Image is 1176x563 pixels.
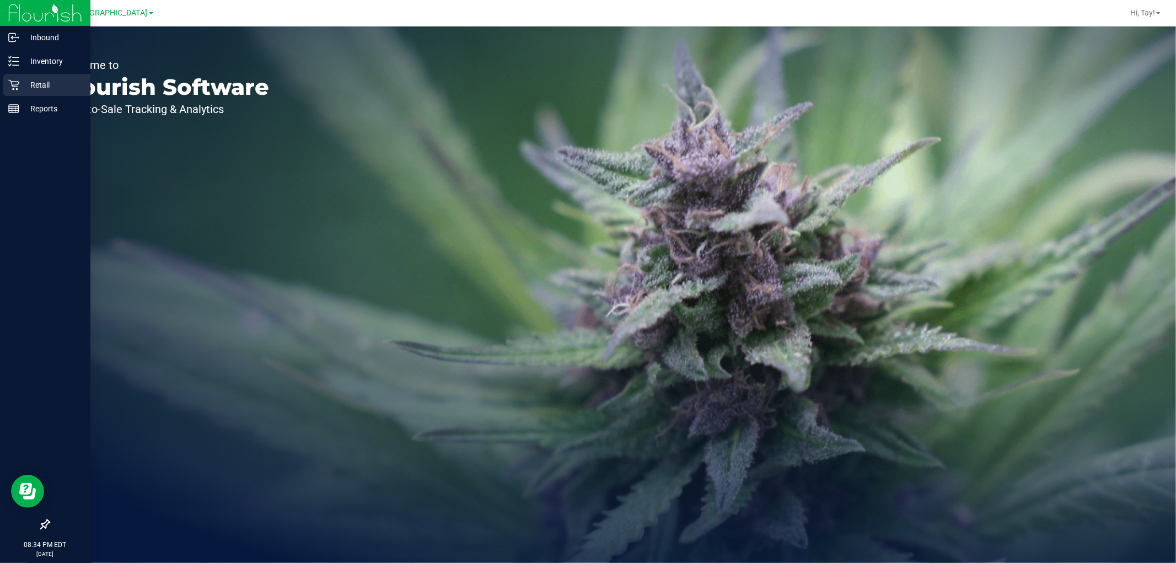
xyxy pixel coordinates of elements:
[8,79,19,90] inline-svg: Retail
[19,102,85,115] p: Reports
[60,60,269,71] p: Welcome to
[19,31,85,44] p: Inbound
[8,32,19,43] inline-svg: Inbound
[72,8,148,18] span: [GEOGRAPHIC_DATA]
[60,76,269,98] p: Flourish Software
[1130,8,1155,17] span: Hi, Tay!
[5,550,85,558] p: [DATE]
[60,104,269,115] p: Seed-to-Sale Tracking & Analytics
[19,55,85,68] p: Inventory
[8,103,19,114] inline-svg: Reports
[11,475,44,508] iframe: Resource center
[5,540,85,550] p: 08:34 PM EDT
[19,78,85,92] p: Retail
[8,56,19,67] inline-svg: Inventory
